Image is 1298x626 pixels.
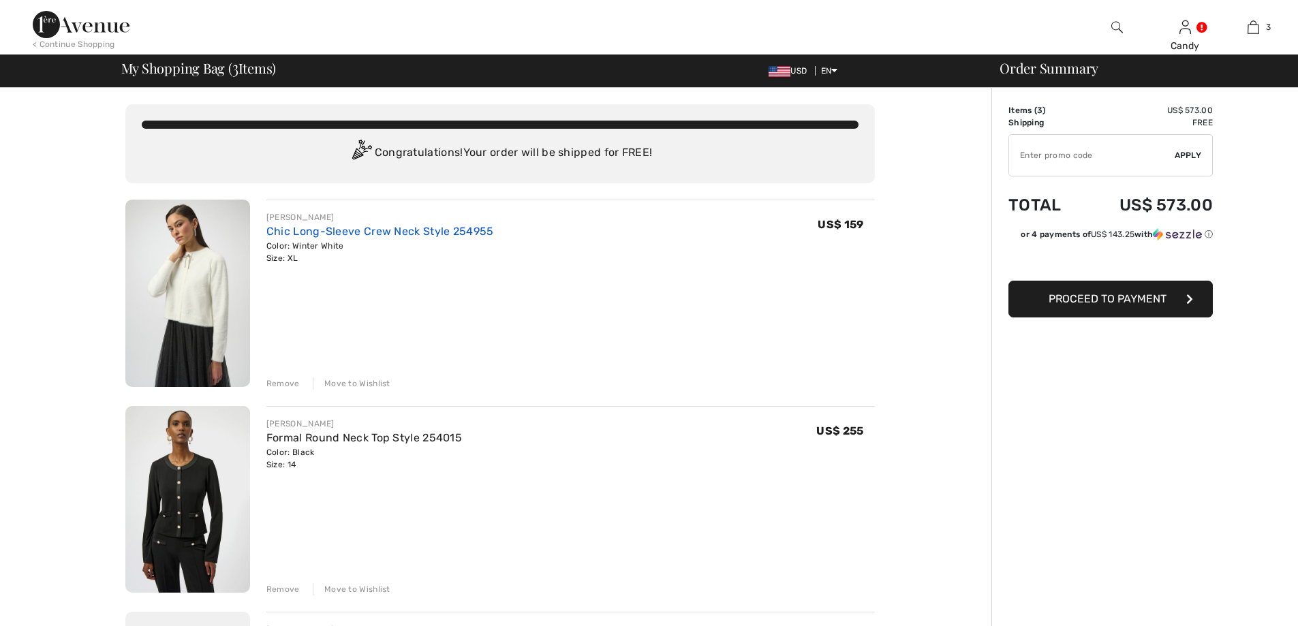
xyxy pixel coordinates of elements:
[33,11,129,38] img: 1ère Avenue
[983,61,1290,75] div: Order Summary
[266,377,300,390] div: Remove
[1248,19,1259,35] img: My Bag
[33,38,115,50] div: < Continue Shopping
[1220,19,1286,35] a: 3
[1009,135,1175,176] input: Promo code
[313,377,390,390] div: Move to Wishlist
[1008,281,1213,317] button: Proceed to Payment
[266,431,462,444] a: Formal Round Neck Top Style 254015
[142,140,859,167] div: Congratulations! Your order will be shipped for FREE!
[1091,230,1134,239] span: US$ 143.25
[125,406,250,593] img: Formal Round Neck Top Style 254015
[1008,104,1082,116] td: Items ( )
[266,240,494,264] div: Color: Winter White Size: XL
[266,418,462,430] div: [PERSON_NAME]
[266,583,300,595] div: Remove
[769,66,790,77] img: US Dollar
[1082,182,1213,228] td: US$ 573.00
[1008,116,1082,129] td: Shipping
[1021,228,1213,240] div: or 4 payments of with
[1179,19,1191,35] img: My Info
[1153,228,1202,240] img: Sezzle
[1082,116,1213,129] td: Free
[1179,20,1191,33] a: Sign In
[816,424,863,437] span: US$ 255
[266,211,494,223] div: [PERSON_NAME]
[1175,149,1202,161] span: Apply
[266,446,462,471] div: Color: Black Size: 14
[1008,228,1213,245] div: or 4 payments ofUS$ 143.25withSezzle Click to learn more about Sezzle
[30,10,58,22] span: Chat
[769,66,812,76] span: USD
[1082,104,1213,116] td: US$ 573.00
[1037,106,1042,115] span: 3
[1008,245,1213,276] iframe: PayPal-paypal
[821,66,838,76] span: EN
[818,218,863,231] span: US$ 159
[121,61,277,75] span: My Shopping Bag ( Items)
[313,583,390,595] div: Move to Wishlist
[1008,182,1082,228] td: Total
[266,225,494,238] a: Chic Long-Sleeve Crew Neck Style 254955
[347,140,375,167] img: Congratulation2.svg
[1049,292,1166,305] span: Proceed to Payment
[1152,39,1218,53] div: Candy
[1111,19,1123,35] img: search the website
[232,58,238,76] span: 3
[125,200,250,387] img: Chic Long-Sleeve Crew Neck Style 254955
[1266,21,1271,33] span: 3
